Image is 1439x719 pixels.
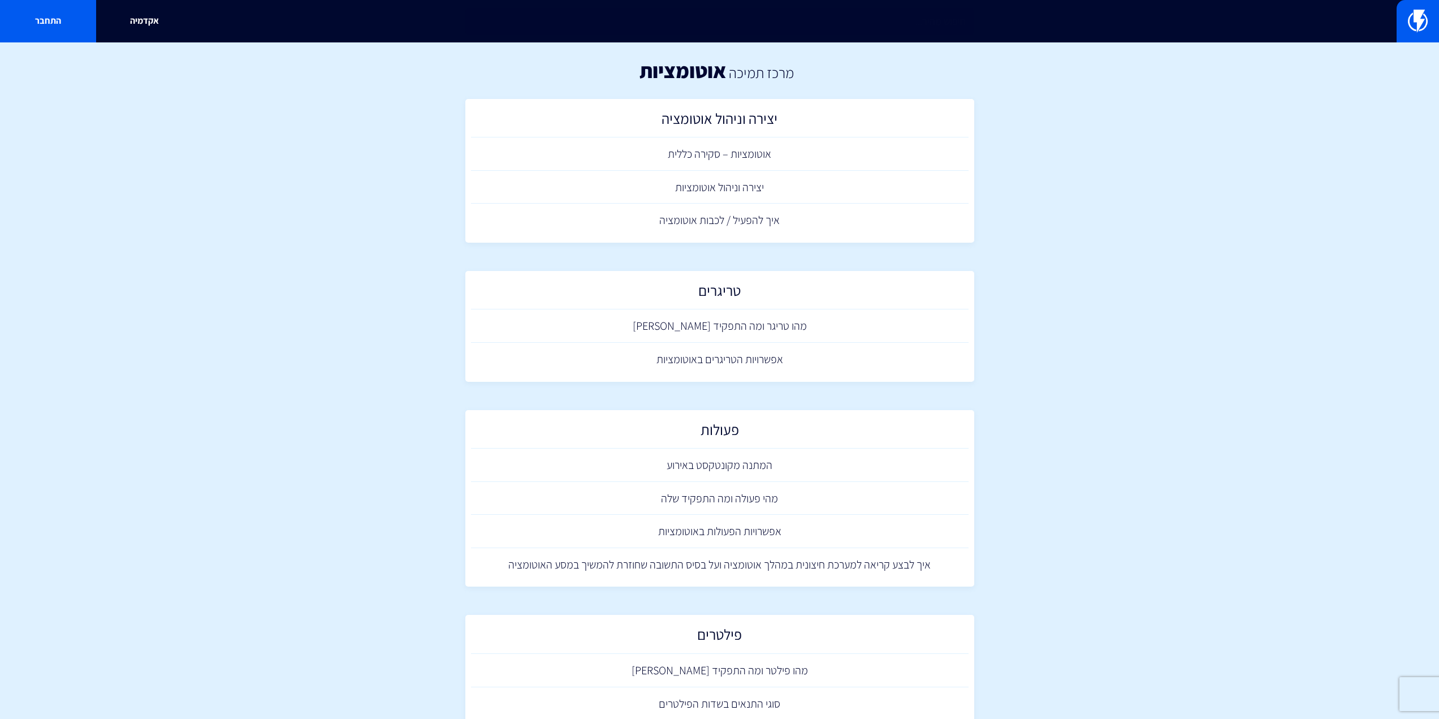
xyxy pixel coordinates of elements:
a: יצירה וניהול אוטומציה [471,105,969,138]
a: יצירה וניהול אוטומציות [471,171,969,204]
a: מהו פילטר ומה התפקיד [PERSON_NAME] [471,654,969,687]
h2: פעולות [477,421,963,444]
a: המתנה מקונטקסט באירוע [471,449,969,482]
h2: טריגרים [477,282,963,304]
h1: אוטומציות [639,59,726,82]
a: אוטומציות – סקירה כללית [471,137,969,171]
a: מהו טריגר ומה התפקיד [PERSON_NAME] [471,309,969,343]
a: מהי פעולה ומה התפקיד שלה [471,482,969,515]
a: איך לבצע קריאה למערכת חיצונית במהלך אוטומציה ועל בסיס התשובה שחוזרת להמשיך במסע האוטומציה [471,548,969,582]
a: מרכז תמיכה [729,63,794,82]
a: פעולות [471,416,969,449]
a: אפשרויות הטריגרים באוטומציות [471,343,969,376]
a: אפשרויות הפעולות באוטומציות [471,515,969,548]
a: טריגרים [471,277,969,310]
h2: יצירה וניהול אוטומציה [477,110,963,132]
h2: פילטרים [477,626,963,648]
a: איך להפעיל / לכבות אוטומציה [471,204,969,237]
a: פילטרים [471,621,969,654]
input: חיפוש מהיר... [465,8,974,35]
